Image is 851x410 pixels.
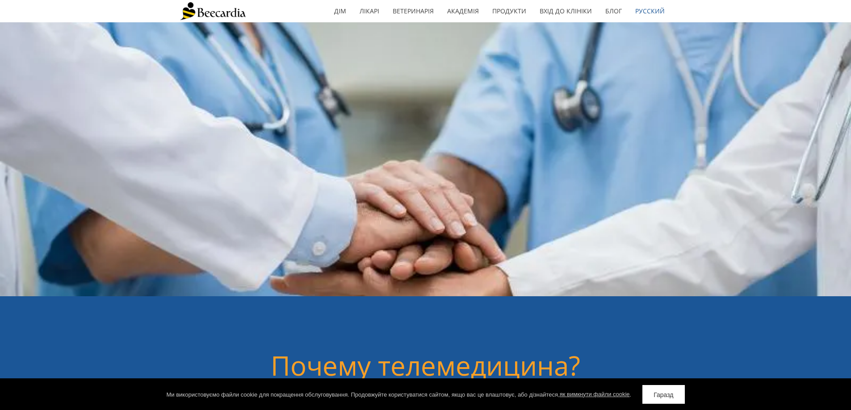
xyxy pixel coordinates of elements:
[393,7,434,15] font: Ветеринарія
[599,1,629,21] a: Блог
[327,1,353,21] a: дім
[492,7,526,15] font: Продукти
[353,1,386,21] a: Лікарі
[605,7,622,15] font: Блог
[560,391,630,398] a: як вимкнути файли cookie
[360,7,379,15] font: Лікарі
[167,391,560,398] font: Ми використовуємо файли cookie для покращення обслуговування. Продовжуйте користуватися сайтом, я...
[540,7,592,15] font: Вхід до клініки
[486,1,533,21] a: Продукти
[635,7,665,15] font: Русский
[654,391,673,398] font: Гаразд
[271,347,580,384] font: Почему телемедицина?
[440,1,486,21] a: Академія
[334,7,346,15] font: дім
[447,7,479,15] font: Академія
[629,1,671,21] a: Русский
[630,391,632,398] font: .
[386,1,440,21] a: Ветеринарія
[180,2,246,20] img: Бікардія
[533,1,599,21] a: Вхід до клініки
